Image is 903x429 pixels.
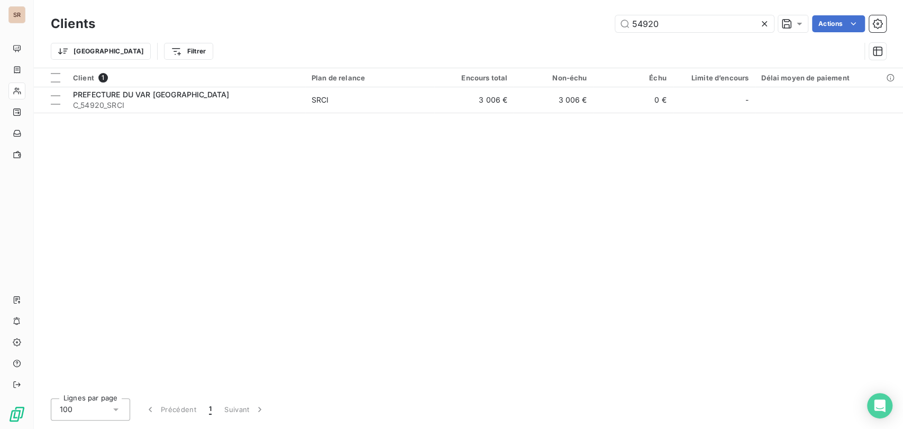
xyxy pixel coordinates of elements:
div: Délai moyen de paiement [761,74,897,82]
button: Suivant [218,398,271,421]
div: Plan de relance [312,74,428,82]
td: 3 006 € [434,87,514,113]
input: Rechercher [615,15,774,32]
div: Encours total [441,74,507,82]
td: 3 006 € [514,87,593,113]
span: - [745,95,749,105]
span: 1 [98,73,108,83]
button: Précédent [139,398,203,421]
button: Filtrer [164,43,213,60]
td: 0 € [593,87,672,113]
div: Limite d’encours [679,74,749,82]
div: SRCI [312,95,329,105]
span: 100 [60,404,72,415]
h3: Clients [51,14,95,33]
div: Échu [599,74,666,82]
span: PREFECTURE DU VAR [GEOGRAPHIC_DATA] [73,90,229,99]
button: 1 [203,398,218,421]
button: Actions [812,15,865,32]
span: C_54920_SRCI [73,100,299,111]
div: SR [8,6,25,23]
span: 1 [209,404,212,415]
div: Open Intercom Messenger [867,393,892,418]
div: Non-échu [520,74,587,82]
span: Client [73,74,94,82]
button: [GEOGRAPHIC_DATA] [51,43,151,60]
img: Logo LeanPay [8,406,25,423]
